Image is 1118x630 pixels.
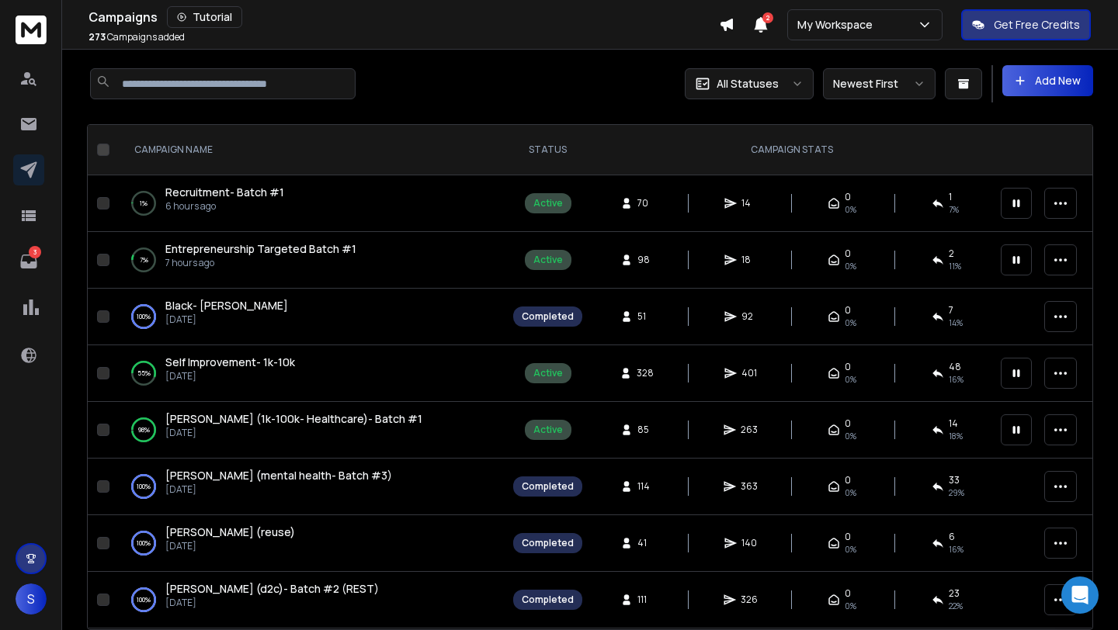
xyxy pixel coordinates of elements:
span: 0 [845,587,851,600]
span: 0% [845,373,856,386]
span: 326 [741,594,758,606]
th: STATUS [504,125,592,175]
span: 11 % [949,260,961,272]
div: Open Intercom Messenger [1061,576,1099,614]
p: 100 % [137,535,151,551]
th: CAMPAIGN NAME [116,125,504,175]
button: S [16,583,47,614]
span: 98 [637,254,653,266]
span: 7 % [949,203,959,216]
a: [PERSON_NAME] (reuse) [165,524,295,540]
span: [PERSON_NAME] (d2c)- Batch #2 (REST) [165,581,379,596]
span: 41 [637,537,653,549]
span: 85 [637,424,653,436]
span: 273 [89,30,106,43]
p: 6 hours ago [165,200,284,213]
span: 0 [845,361,851,373]
p: [DATE] [165,370,295,382]
span: 33 [949,474,960,486]
p: 1 % [140,196,148,211]
span: 0 [845,531,851,543]
div: Completed [522,310,574,323]
p: [DATE] [165,540,295,552]
p: 98 % [138,422,150,438]
p: All Statuses [717,76,779,92]
span: 2 [949,247,954,260]
span: 111 [637,594,653,606]
p: Get Free Credits [994,17,1080,33]
span: 140 [741,537,757,549]
span: 2 [762,12,773,23]
span: 23 [949,587,960,600]
a: Entrepreneurship Targeted Batch #1 [165,241,356,257]
span: 0 [845,304,851,317]
span: 0 [845,247,851,260]
span: 18 % [949,430,963,442]
td: 100%[PERSON_NAME] (mental health- Batch #3)[DATE] [116,459,504,515]
span: [PERSON_NAME] (1k-100k- Healthcare)- Batch #1 [165,411,422,426]
span: 0 [845,417,851,430]
td: 100%Black- [PERSON_NAME][DATE] [116,289,504,345]
a: Recruitment- Batch #1 [165,185,284,200]
span: 0% [845,543,856,556]
span: 70 [637,197,653,209]
td: 100%[PERSON_NAME] (d2c)- Batch #2 (REST)[DATE] [116,572,504,628]
span: 0 [845,191,851,203]
span: 263 [741,424,758,436]
p: Campaigns added [89,31,185,43]
td: 1%Recruitment- Batch #16 hours ago [116,175,504,232]
p: [DATE] [165,483,392,496]
td: 100%[PERSON_NAME] (reuse)[DATE] [116,515,504,572]
a: 3 [13,246,44,277]
span: 6 [949,531,955,543]
span: 48 [949,361,961,373]
p: 3 [29,246,41,258]
div: Active [533,424,563,436]
span: 14 [949,417,958,430]
span: 328 [637,367,654,379]
span: 14 % [949,317,963,329]
span: Black- [PERSON_NAME] [165,298,288,313]
td: 55%Self Improvement- 1k-10k[DATE] [116,345,504,402]
a: [PERSON_NAME] (d2c)- Batch #2 (REST) [165,581,379,597]
span: 29 % [949,486,964,499]
span: 22 % [949,600,963,612]
p: 7 % [140,252,148,268]
p: [DATE] [165,427,422,439]
span: [PERSON_NAME] (mental health- Batch #3) [165,468,392,483]
p: My Workspace [797,17,879,33]
span: 363 [741,480,758,493]
span: 51 [637,310,653,323]
div: Completed [522,537,574,549]
button: Tutorial [167,6,242,28]
button: Newest First [823,68,936,99]
p: 100 % [137,309,151,324]
span: Entrepreneurship Targeted Batch #1 [165,241,356,256]
div: Completed [522,480,574,493]
span: 0% [845,203,856,216]
a: [PERSON_NAME] (mental health- Batch #3) [165,468,392,483]
span: 0% [845,600,856,612]
span: 0% [845,486,856,499]
span: 92 [741,310,757,323]
span: 0% [845,260,856,272]
p: 55 % [137,365,151,381]
a: Self Improvement- 1k-10k [165,355,295,370]
div: Active [533,254,563,266]
span: 16 % [949,543,963,556]
span: 7 [949,304,953,317]
span: 1 [949,191,952,203]
p: 100 % [137,479,151,494]
p: [DATE] [165,313,288,326]
button: Get Free Credits [961,9,1091,40]
span: 0 [845,474,851,486]
span: 0% [845,430,856,442]
span: 14 [741,197,757,209]
th: CAMPAIGN STATS [592,125,991,175]
div: Campaigns [89,6,719,28]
